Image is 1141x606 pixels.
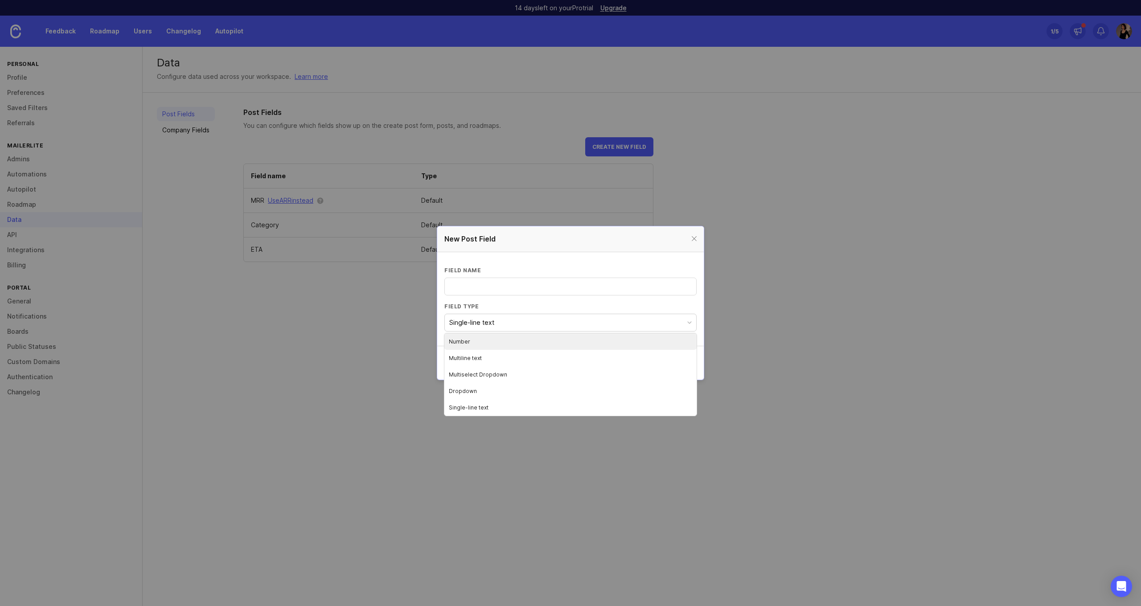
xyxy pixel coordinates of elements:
label: Field name [444,266,697,274]
li: Dropdown [444,383,697,399]
div: Open Intercom Messenger [1111,576,1132,597]
label: Field type [444,303,697,310]
div: Single-line text [449,318,494,328]
li: Number [444,333,697,350]
h1: New Post Field [444,233,496,245]
li: Single-line text [444,399,697,416]
li: Multiline text [444,350,697,366]
li: Multiselect Dropdown [444,366,697,383]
